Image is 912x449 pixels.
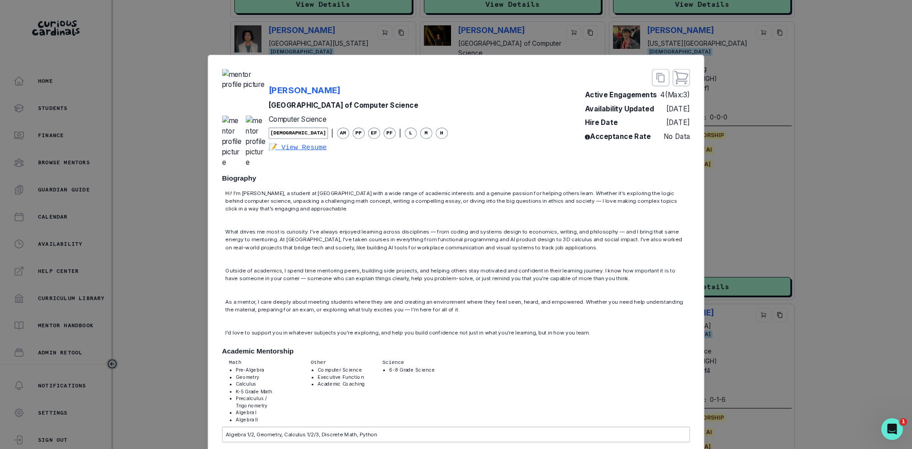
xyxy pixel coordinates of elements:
p: Hi! I’m [PERSON_NAME], a student at [GEOGRAPHIC_DATA] with a wide range of academic interests and... [225,189,686,212]
p: | [331,128,333,139]
a: 📝 View Resume [269,142,448,153]
button: close [673,69,690,86]
p: As a mentor, I care deeply about meeting students where they are and creating an environment wher... [225,298,686,313]
p: No Data [664,131,690,142]
p: Science [382,359,435,367]
li: Pre-Algebra [236,367,294,374]
li: K-5 Grade Math [236,388,294,395]
li: Geometry [236,374,294,381]
span: AM [337,128,349,139]
h2: Biography [222,174,690,182]
li: Calculus [236,381,294,388]
li: 6-8 Grade Science [389,367,435,374]
li: Computer Science [318,367,365,374]
span: M [420,128,432,139]
img: mentor profile picture [222,69,265,112]
span: [DEMOGRAPHIC_DATA] [269,128,328,139]
p: Computer Science [269,114,448,124]
p: Algebra 1/2, Geometry, Calculus 1/2/3, Discrete Math, Python [226,431,686,439]
button: close [652,69,669,86]
p: [GEOGRAPHIC_DATA] of Computer Science [269,100,448,110]
span: 1 [900,418,907,425]
p: [DATE] [666,104,690,114]
li: Precalculus / Trigonometry [236,395,294,409]
p: Availability Updated [585,104,654,114]
li: Executive Function [318,374,365,381]
p: 4 (Max: 3 ) [660,90,690,100]
iframe: Intercom live chat [881,418,903,440]
p: | [399,128,401,139]
span: PF [384,128,396,139]
p: [DATE] [666,117,690,128]
span: L [404,128,417,139]
span: PP [352,128,365,139]
p: Active Engagements [585,90,657,100]
p: Math [229,359,294,367]
p: Acceptance Rate [585,131,651,142]
p: Hire Date [585,117,617,128]
img: mentor profile picture [222,115,242,167]
li: Algebra II [236,416,294,424]
li: Academic Coaching [318,381,365,388]
img: mentor profile picture [246,115,265,167]
p: Other [311,359,365,367]
p: I’d love to support you in whatever subjects you’re exploring, and help you build confidence not ... [225,329,686,337]
p: Outside of academics, I spend time mentoring peers, building side projects, and helping others st... [225,267,686,282]
p: [PERSON_NAME] [269,84,341,97]
h2: Academic Mentorship [222,347,690,355]
p: What drives me most is curiosity. I’ve always enjoyed learning across disciplines — from coding a... [225,228,686,251]
li: Algebra I [236,409,294,416]
span: H [436,128,448,139]
span: EF [368,128,380,139]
